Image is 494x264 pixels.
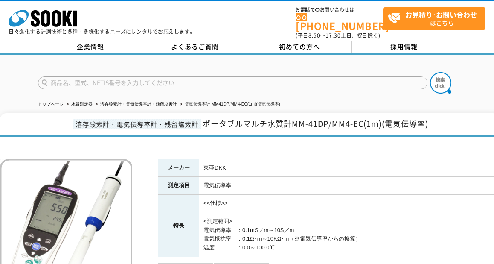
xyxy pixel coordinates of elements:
a: トップページ [38,102,64,106]
span: お電話でのお問い合わせは [296,7,383,12]
strong: お見積り･お問い合わせ [405,9,477,20]
p: 日々進化する計測技術と多種・多様化するニーズにレンタルでお応えします。 [9,29,195,34]
th: 特長 [158,195,199,257]
span: 8:50 [308,32,320,39]
th: メーカー [158,159,199,177]
a: よくあるご質問 [142,41,247,53]
span: (平日 ～ 土日、祝日除く) [296,32,380,39]
img: btn_search.png [430,72,451,94]
a: 水質測定器 [71,102,93,106]
a: 企業情報 [38,41,142,53]
a: 採用情報 [352,41,456,53]
li: 電気伝導率計 MM41DP/MM4-EC(1m)(電気伝導率) [178,100,280,109]
a: 初めての方へ [247,41,352,53]
a: お見積り･お問い合わせはこちら [383,7,485,30]
input: 商品名、型式、NETIS番号を入力してください [38,76,427,89]
a: 溶存酸素計・電気伝導率計・残留塩素計 [100,102,177,106]
span: はこちら [388,8,485,29]
span: ポータブルマルチ水質計MM-41DP/MM4-EC(1m)(電気伝導率) [203,118,428,129]
span: 初めての方へ [279,42,320,51]
th: 測定項目 [158,177,199,195]
span: 17:30 [325,32,341,39]
span: 溶存酸素計・電気伝導率計・残留塩素計 [73,119,201,129]
a: [PHONE_NUMBER] [296,13,383,31]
